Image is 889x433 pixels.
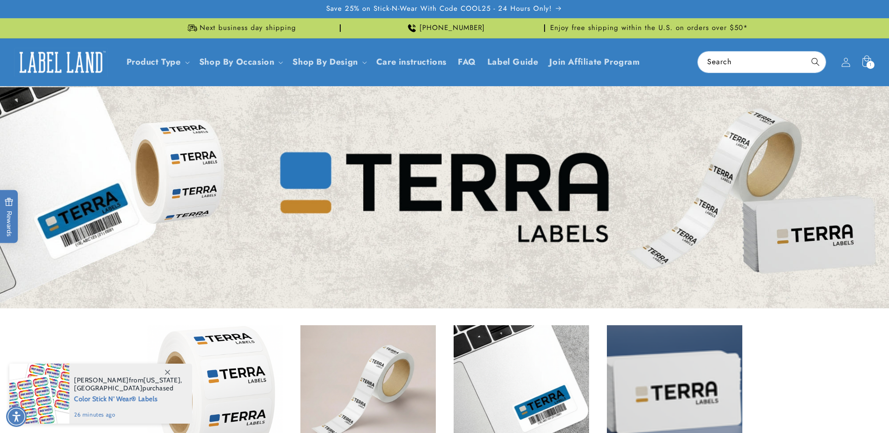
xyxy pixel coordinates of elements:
span: Shop By Occasion [199,57,275,67]
span: Rewards [5,198,14,237]
span: 1 [869,61,872,69]
a: Product Type [127,56,181,68]
summary: Product Type [121,51,194,73]
span: Enjoy free shipping within the U.S. on orders over $50* [550,23,748,33]
summary: Shop By Design [287,51,370,73]
a: Shop By Design [292,56,358,68]
span: FAQ [458,57,476,67]
span: Label Guide [487,57,538,67]
a: Label Guide [482,51,544,73]
div: Accessibility Menu [6,406,27,427]
span: Save 25% on Stick-N-Wear With Code COOL25 - 24 Hours Only! [326,4,552,14]
div: Announcement [344,18,545,38]
a: Join Affiliate Program [544,51,645,73]
span: [PERSON_NAME] [74,376,129,384]
a: Care instructions [371,51,452,73]
span: Care instructions [376,57,447,67]
button: Search [805,52,826,72]
div: Announcement [549,18,749,38]
span: [US_STATE] [143,376,180,384]
img: Label Land [14,48,108,77]
span: [PHONE_NUMBER] [419,23,485,33]
a: FAQ [452,51,482,73]
a: Label Land [11,44,112,80]
div: Announcement [140,18,341,38]
span: Join Affiliate Program [549,57,640,67]
summary: Shop By Occasion [194,51,287,73]
span: [GEOGRAPHIC_DATA] [74,384,142,392]
span: from , purchased [74,376,182,392]
iframe: Gorgias live chat messenger [795,393,880,424]
span: Next business day shipping [200,23,296,33]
